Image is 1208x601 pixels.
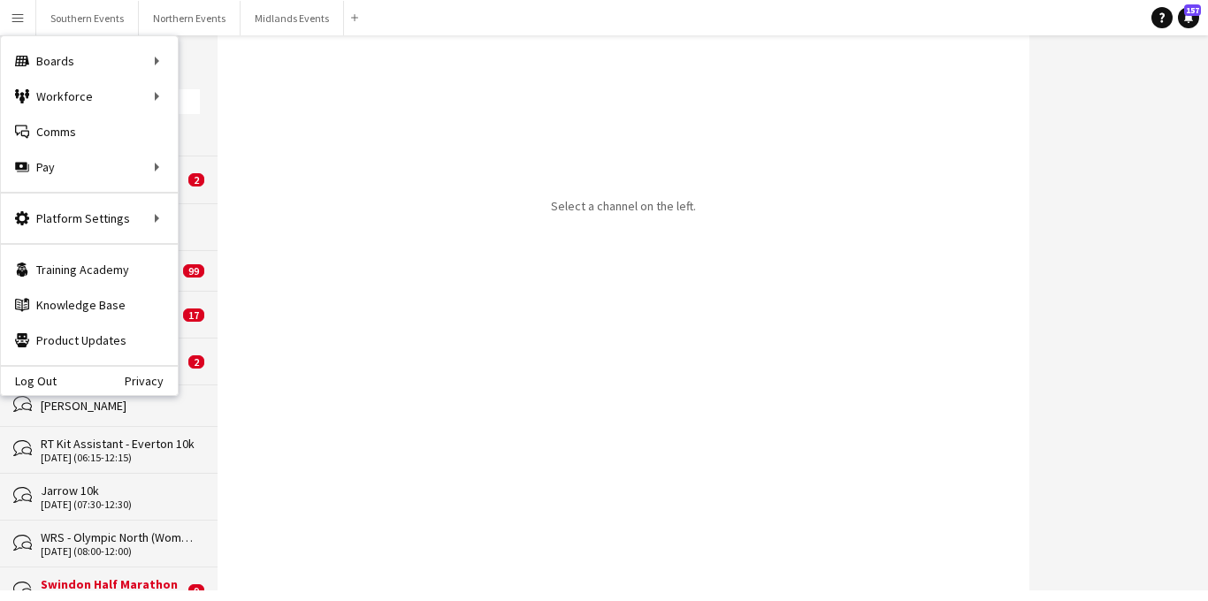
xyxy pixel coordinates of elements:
[41,529,200,545] div: WRS - Olympic North (Women Only)
[41,483,200,498] div: Jarrow 10k
[41,576,184,592] div: Swindon Half Marathon
[41,436,200,452] div: RT Kit Assistant - Everton 10k
[183,308,204,322] span: 17
[188,584,204,597] span: 9
[1,149,178,185] div: Pay
[188,355,204,369] span: 2
[241,1,344,35] button: Midlands Events
[1,323,178,358] a: Product Updates
[125,374,178,388] a: Privacy
[1,79,178,114] div: Workforce
[1184,4,1201,16] span: 157
[41,398,200,414] div: [PERSON_NAME]
[36,1,139,35] button: Southern Events
[1178,7,1199,28] a: 157
[1,43,178,79] div: Boards
[551,198,696,214] p: Select a channel on the left.
[1,287,178,323] a: Knowledge Base
[41,452,200,464] div: [DATE] (06:15-12:15)
[1,252,178,287] a: Training Academy
[41,545,200,558] div: [DATE] (08:00-12:00)
[188,173,204,186] span: 2
[41,498,200,511] div: [DATE] (07:30-12:30)
[183,264,204,278] span: 99
[139,1,241,35] button: Northern Events
[1,374,57,388] a: Log Out
[1,114,178,149] a: Comms
[1,201,178,236] div: Platform Settings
